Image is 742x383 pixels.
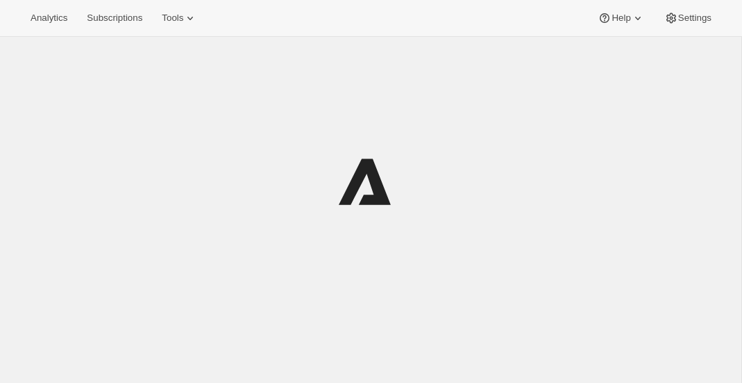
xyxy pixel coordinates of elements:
span: Help [612,13,630,24]
span: Subscriptions [87,13,142,24]
button: Settings [656,8,720,28]
button: Tools [153,8,205,28]
span: Analytics [31,13,67,24]
span: Tools [162,13,183,24]
button: Subscriptions [78,8,151,28]
button: Help [589,8,652,28]
span: Settings [678,13,711,24]
button: Analytics [22,8,76,28]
